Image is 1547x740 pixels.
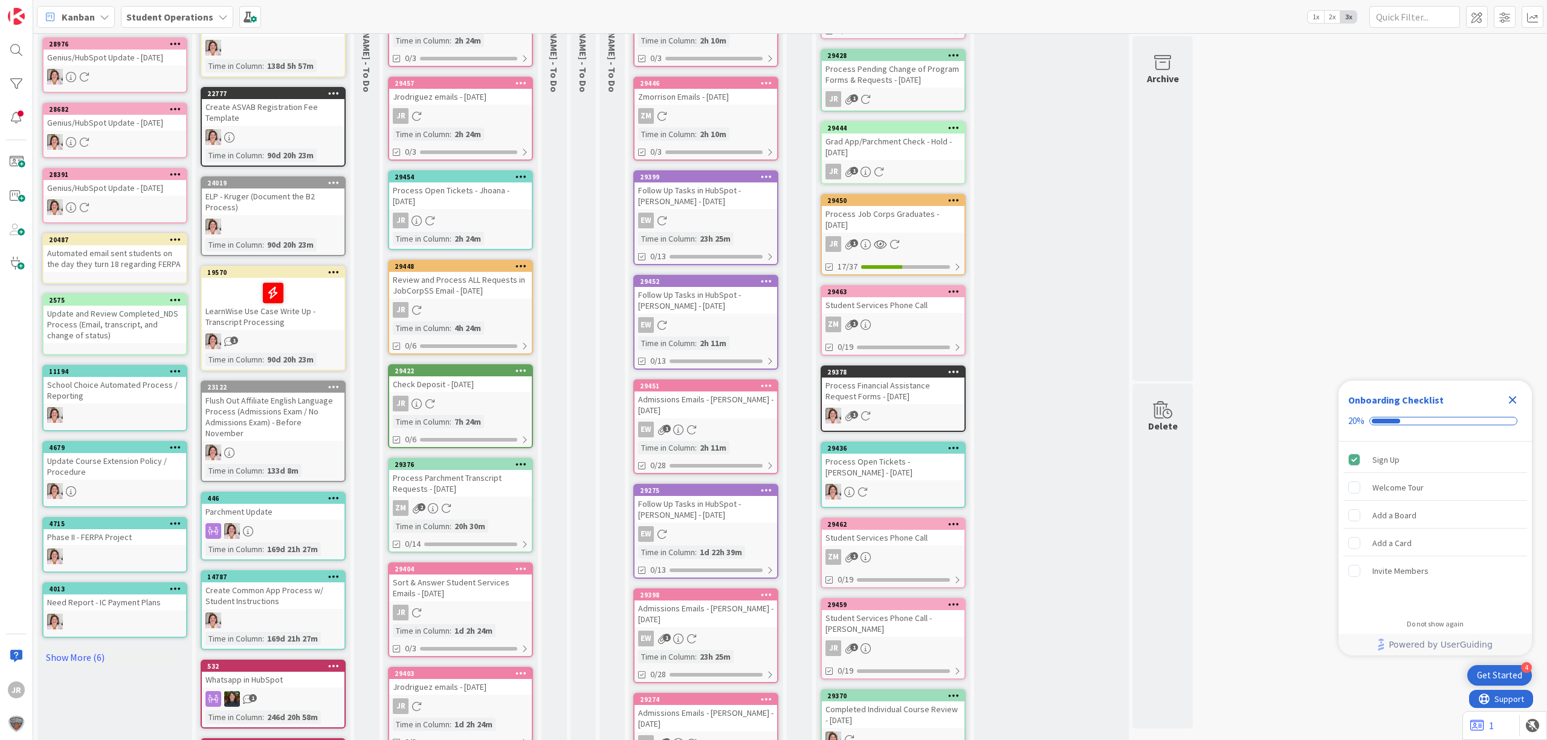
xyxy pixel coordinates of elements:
div: 2h 24m [451,232,484,245]
div: JR [825,236,841,252]
img: EW [224,523,240,539]
div: 29452 [640,277,777,286]
span: 1 [230,336,238,344]
span: 17/37 [838,260,857,273]
div: 2h 11m [697,336,729,350]
div: Process Open Tickets - Jhoana - [DATE] [389,182,532,209]
div: EW [202,613,344,628]
div: EW [638,213,654,228]
div: Review and Process ALL Requests in JobCorpSS Email - [DATE] [389,272,532,298]
div: 29428 [827,51,964,60]
div: Time in Column [205,149,262,162]
div: 2575 [44,295,186,306]
div: Jrodriguez emails - [DATE] [389,89,532,105]
div: JR [393,396,409,411]
div: 29448 [389,261,532,272]
div: 29451 [635,381,777,391]
img: avatar [8,715,25,732]
div: 20487 [44,234,186,245]
div: 22777 [202,88,344,99]
div: 28391Genius/HubSpot Update - [DATE] [44,169,186,196]
div: 29398 [635,590,777,600]
div: 11194School Choice Automated Process / Reporting [44,366,186,404]
div: 29378Process Financial Assistance Request Forms - [DATE] [822,367,964,404]
div: 29376 [395,460,532,469]
div: Invite Members is incomplete. [1343,558,1527,584]
div: Time in Column [205,238,262,251]
div: Checklist Container [1339,381,1532,655]
div: Sign Up is complete. [1343,446,1527,473]
div: 29462 [822,519,964,530]
div: 29378 [827,368,964,376]
div: 2h 11m [697,441,729,454]
img: EW [205,445,221,460]
div: EW [638,317,654,333]
div: EW [202,445,344,460]
div: EW [638,422,654,437]
div: Time in Column [638,441,695,454]
div: Checklist progress: 20% [1348,416,1522,426]
span: 0/19 [838,341,853,353]
div: Delete [1148,419,1178,433]
div: EW [44,549,186,564]
div: 29459 [822,599,964,610]
img: EW [205,219,221,234]
div: 28976 [49,40,186,48]
div: Invite Members [1372,564,1429,578]
div: Student Services Phone Call [822,297,964,313]
div: 29446Zmorrison Emails - [DATE] [635,78,777,105]
div: 29459Student Services Phone Call - [PERSON_NAME] [822,599,964,637]
div: 28682Genius/HubSpot Update - [DATE] [44,104,186,130]
img: EW [205,40,221,56]
div: Close Checklist [1503,390,1522,410]
div: 29403Jrodriguez emails - [DATE] [389,668,532,695]
div: Welcome Tour [1372,480,1424,495]
div: 29274Admissions Emails - [PERSON_NAME] - [DATE] [635,694,777,732]
div: 29403 [389,668,532,679]
div: 90d 20h 23m [264,149,317,162]
div: 19570 [207,268,344,277]
div: 2h 24m [451,34,484,47]
div: 22777 [207,89,344,98]
div: EW [635,526,777,542]
img: EW [47,69,63,85]
div: 29446 [640,79,777,88]
div: School Choice Automated Process / Reporting [44,377,186,404]
div: Onboarding Checklist [1348,393,1444,407]
div: 29448 [395,262,532,271]
div: 29452Follow Up Tasks in HubSpot - [PERSON_NAME] - [DATE] [635,276,777,314]
div: Time in Column [393,321,450,335]
div: 29376 [389,459,532,470]
div: 29444Grad App/Parchment Check - Hold - [DATE] [822,123,964,160]
div: 20% [1348,416,1365,426]
div: 23h 25m [697,232,734,245]
span: 1 [850,94,858,102]
div: 29422 [389,365,532,376]
span: : [695,127,697,141]
span: 1 [850,320,858,327]
div: Time in Column [393,34,450,47]
div: 23122 [202,382,344,393]
div: ZM [825,317,841,332]
div: EW [44,614,186,629]
div: 29457Jrodriguez emails - [DATE] [389,78,532,105]
div: JR [822,164,964,179]
span: 3x [1340,11,1357,23]
div: 29450 [822,195,964,206]
div: 29370Completed Individual Course Review - [DATE] [822,690,964,728]
div: EW [44,483,186,499]
div: Do not show again [1407,619,1464,629]
span: Powered by UserGuiding [1389,637,1493,652]
img: Visit kanbanzone.com [8,8,25,25]
span: 1x [1308,11,1324,23]
img: EW [205,333,221,349]
div: JR [825,164,841,179]
div: Process Open Tickets - [PERSON_NAME] - [DATE] [822,454,964,480]
a: Powered by UserGuiding [1345,634,1526,655]
div: Genius/HubSpot Update - [DATE] [44,180,186,196]
div: 133d 8m [264,464,302,477]
div: 29404 [389,564,532,574]
b: Student Operations [126,11,213,23]
span: : [450,321,451,335]
div: 29398Admissions Emails - [PERSON_NAME] - [DATE] [635,590,777,627]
